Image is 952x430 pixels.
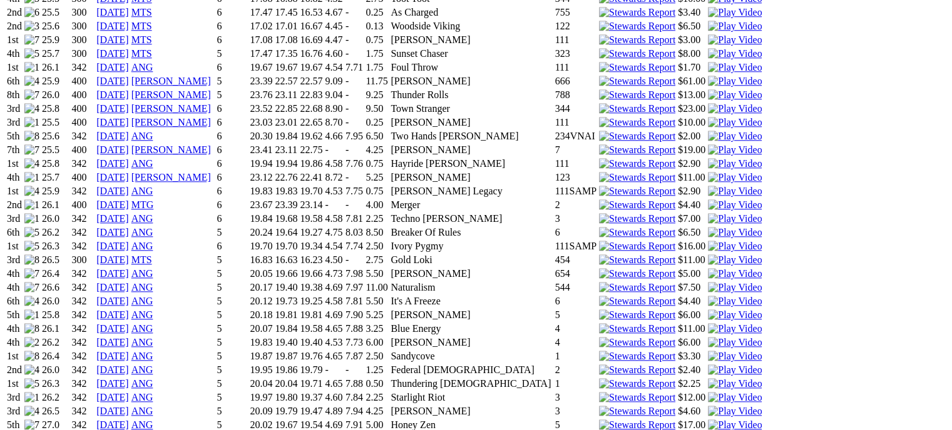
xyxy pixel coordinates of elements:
[390,6,553,19] td: As Charged
[708,282,762,292] a: View replay
[299,75,323,87] td: 22.57
[131,186,153,196] a: ANG
[599,227,675,238] img: Stewards Report
[24,296,39,307] img: 4
[41,34,70,46] td: 25.9
[217,75,248,87] td: 5
[71,34,95,46] td: 300
[131,7,152,17] a: MTS
[390,34,553,46] td: [PERSON_NAME]
[131,364,153,375] a: ANG
[131,158,153,169] a: ANG
[299,20,323,32] td: 16.67
[96,419,129,430] a: [DATE]
[249,75,273,87] td: 23.39
[708,76,762,87] img: Play Video
[708,213,762,224] img: Play Video
[96,7,129,17] a: [DATE]
[345,75,364,87] td: -
[708,378,762,389] a: View replay
[599,392,675,403] img: Stewards Report
[708,158,762,169] img: Play Video
[274,61,298,74] td: 19.67
[131,268,153,279] a: ANG
[96,378,129,389] a: [DATE]
[24,172,39,183] img: 1
[324,75,343,87] td: 9.09
[24,21,39,32] img: 3
[24,213,39,224] img: 1
[96,117,129,127] a: [DATE]
[217,61,248,74] td: 6
[599,62,675,73] img: Stewards Report
[131,406,153,416] a: ANG
[599,144,675,156] img: Stewards Report
[708,21,762,31] a: View replay
[96,323,129,334] a: [DATE]
[390,102,553,115] td: Town Stranger
[41,75,70,87] td: 25.9
[599,186,675,197] img: Stewards Report
[345,102,364,115] td: -
[345,116,364,129] td: -
[708,392,762,402] a: View replay
[96,364,129,375] a: [DATE]
[324,61,343,74] td: 4.54
[599,282,675,293] img: Stewards Report
[345,6,364,19] td: -
[708,103,762,114] img: Play Video
[708,89,762,100] a: View replay
[131,76,211,86] a: [PERSON_NAME]
[677,6,706,19] td: $3.40
[274,47,298,60] td: 17.35
[24,309,39,321] img: 1
[131,254,152,265] a: MTS
[555,61,597,74] td: 111
[96,199,129,210] a: [DATE]
[708,172,762,182] a: View replay
[24,103,39,114] img: 4
[131,337,153,347] a: ANG
[41,89,70,101] td: 26.0
[390,61,553,74] td: Foul Throw
[96,158,129,169] a: [DATE]
[599,296,675,307] img: Stewards Report
[41,20,70,32] td: 25.6
[217,20,248,32] td: 6
[96,213,129,224] a: [DATE]
[677,75,706,87] td: $61.00
[599,117,675,128] img: Stewards Report
[708,89,762,101] img: Play Video
[390,75,553,87] td: [PERSON_NAME]
[217,89,248,101] td: 5
[41,61,70,74] td: 26.1
[708,241,762,252] img: Play Video
[708,144,762,156] img: Play Video
[345,61,364,74] td: 7.71
[299,102,323,115] td: 22.68
[249,61,273,74] td: 19.67
[599,337,675,348] img: Stewards Report
[708,117,762,128] img: Play Video
[249,102,273,115] td: 23.52
[24,282,39,293] img: 7
[708,103,762,114] a: View replay
[96,241,129,251] a: [DATE]
[708,254,762,265] a: View replay
[708,213,762,224] a: View replay
[324,102,343,115] td: 8.90
[131,144,211,155] a: [PERSON_NAME]
[96,309,129,320] a: [DATE]
[599,172,675,183] img: Stewards Report
[555,102,597,115] td: 344
[708,7,762,17] a: View replay
[555,89,597,101] td: 788
[708,364,762,376] img: Play Video
[324,34,343,46] td: 4.47
[24,117,39,128] img: 1
[24,227,39,238] img: 5
[599,131,675,142] img: Stewards Report
[708,186,762,197] img: Play Video
[217,6,248,19] td: 6
[96,406,129,416] a: [DATE]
